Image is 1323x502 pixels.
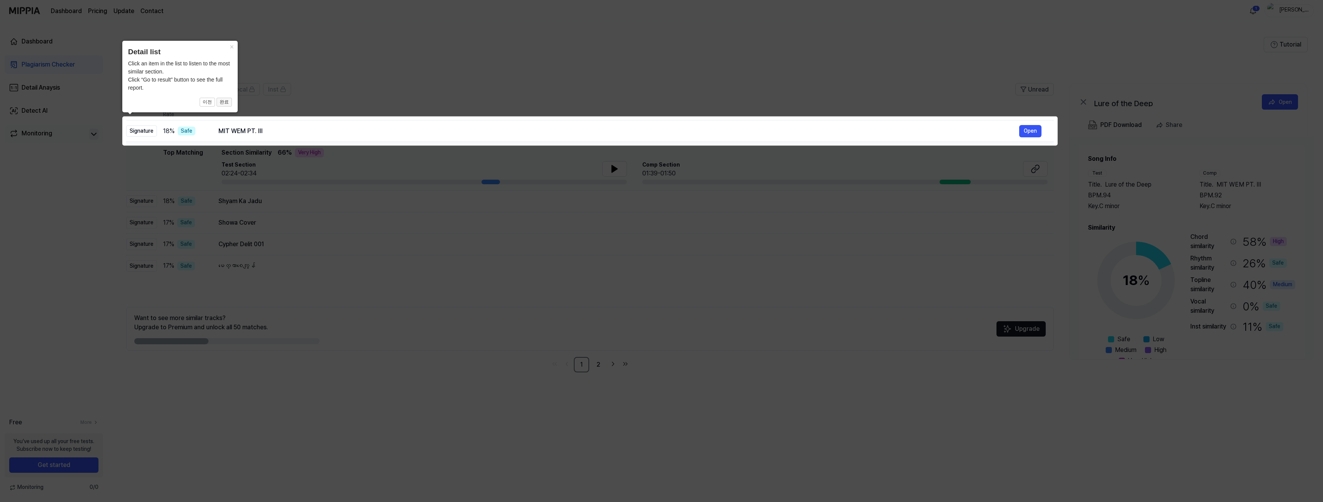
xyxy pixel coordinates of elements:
button: Close [225,41,238,52]
span: 18 % [163,127,175,136]
header: Detail list [128,47,232,58]
div: Signature [126,125,157,137]
button: Open [1019,125,1041,137]
div: Safe [178,127,195,136]
button: 이전 [200,98,215,107]
button: 완료 [217,98,232,107]
div: Click an item in the list to listen to the most similar section. Click “Go to result” button to s... [128,60,232,92]
div: MIT WEM PT. III [218,127,1019,136]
